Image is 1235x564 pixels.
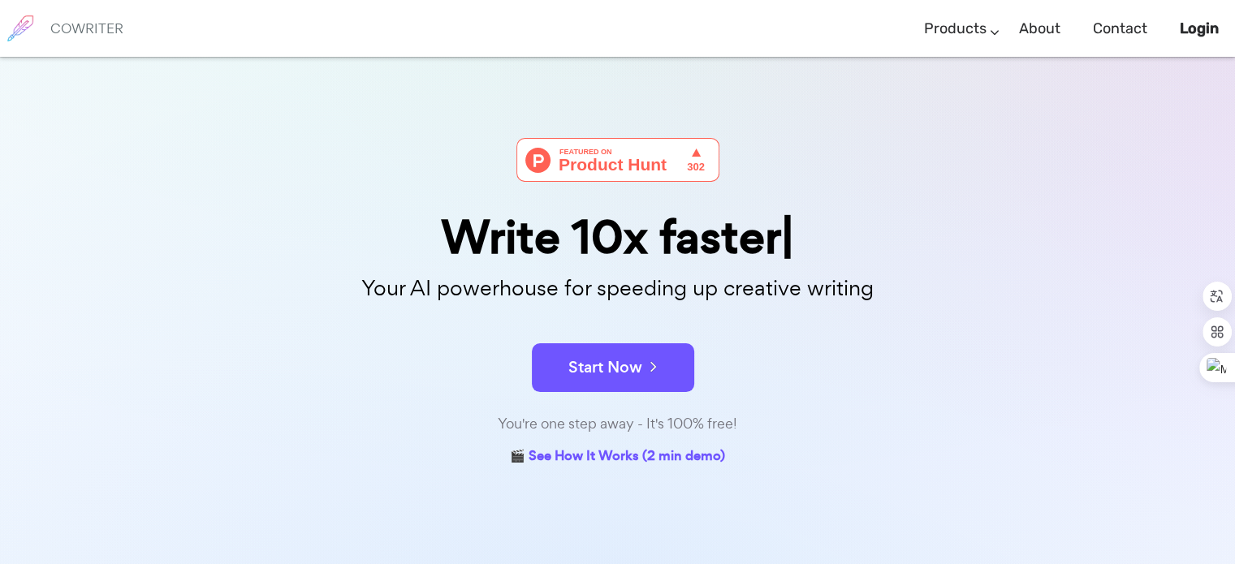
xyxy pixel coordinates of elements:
a: Products [924,5,987,53]
a: Login [1180,5,1219,53]
div: You're one step away - It's 100% free! [212,412,1024,436]
a: About [1019,5,1060,53]
b: Login [1180,19,1219,37]
a: Contact [1093,5,1147,53]
h6: COWRITER [50,21,123,36]
a: 🎬 See How It Works (2 min demo) [510,445,725,470]
p: Your AI powerhouse for speeding up creative writing [212,271,1024,306]
img: Cowriter - Your AI buddy for speeding up creative writing | Product Hunt [516,138,719,182]
div: Write 10x faster [212,214,1024,260]
button: Start Now [532,343,694,392]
